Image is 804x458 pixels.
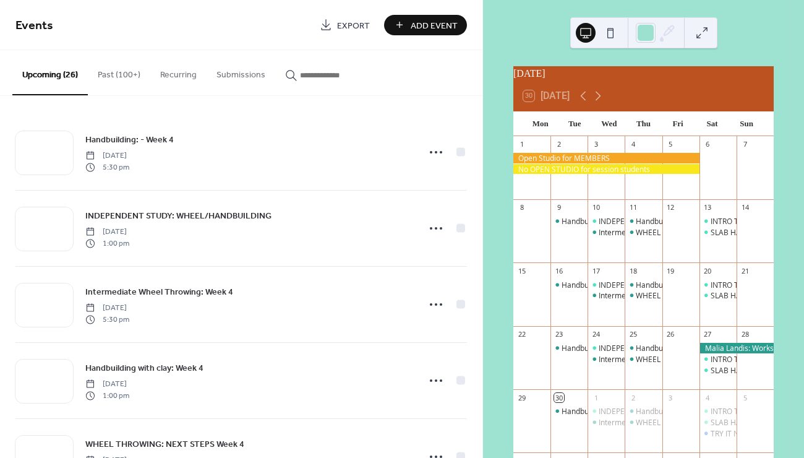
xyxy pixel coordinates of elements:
div: 7 [740,140,750,149]
button: Past (100+) [88,50,150,94]
div: 23 [554,330,563,339]
div: Handbuilding with clay: Week 2 [636,280,742,290]
span: 1:00 pm [85,390,129,401]
div: 18 [628,266,638,275]
div: TRY IT NIGHT [711,428,756,439]
div: INTRO TO WHEEL THROWING: FOUNDATONS: Week 1 [699,216,737,227]
div: Malia Landis: Workshop [699,343,774,353]
div: Handbuilding: - Week 2 [562,280,641,290]
button: Submissions [207,50,275,94]
span: [DATE] [85,303,129,314]
div: Tue [558,111,592,136]
div: SLAB HAPPY: à la carte series [699,290,737,301]
div: No OPEN STUDIO for session students [513,164,699,175]
div: 4 [703,393,712,402]
div: 12 [666,203,675,212]
div: Intermediate Wheel Throwing: Week 1 [588,227,625,238]
span: [DATE] [85,379,129,390]
div: 10 [591,203,601,212]
button: Upcoming (26) [12,50,88,95]
div: Intermediate Wheel Throwing: Week 4 [599,417,730,428]
div: 1 [517,140,526,149]
div: Handbuilding: - Week 4 [550,406,588,417]
div: INDEPENDENT STUDY: WHEEL/HANDBUILDING [599,406,763,417]
div: 26 [666,330,675,339]
span: Intermediate Wheel Throwing: Week 4 [85,286,233,299]
div: 3 [666,393,675,402]
div: Intermediate Wheel Throwing: Week 3 [599,354,730,365]
div: Handbuilding: - Week 2 [550,280,588,290]
span: 1:00 pm [85,238,129,249]
div: 15 [517,266,526,275]
div: Handbuilding with clay: Week 4 [636,406,742,417]
div: TRY IT NIGHT [699,428,737,439]
div: Open Studio for MEMBERS [513,153,699,163]
div: Sat [695,111,730,136]
span: 5:30 pm [85,162,129,173]
a: Handbuilding: - Week 4 [85,132,174,147]
div: INTRO TO WHEEL THROWING: FOUNDATONS: Week 4 [699,406,737,417]
div: 11 [628,203,638,212]
div: 16 [554,266,563,275]
div: Intermediate Wheel Throwing: Week 2 [599,290,730,301]
div: Handbuilding: - Week 1 [562,216,641,227]
div: Intermediate Wheel Throwing: Week 3 [588,354,625,365]
div: Handbuilding: - Week 4 [562,406,641,417]
div: INDEPENDENT STUDY: WHEEL/HANDBUILDING [588,280,625,290]
div: INDEPENDENT STUDY: WHEEL/HANDBUILDING [588,343,625,353]
div: SLAB HAPPY: à la carte series [699,365,737,376]
div: WHEEL THROWING: NEXT STEPS Week 2 [636,290,775,301]
button: Add Event [384,15,467,35]
div: 4 [628,140,638,149]
a: WHEEL THROWING: NEXT STEPS Week 4 [85,437,244,451]
div: WHEEL THROWING: NEXT STEPS Week 2 [625,290,662,301]
div: WHEEL THROWING: NEXT STEPS Week 1 [625,227,662,238]
div: WHEEL THROWING: NEXT STEPS Week 1 [636,227,775,238]
div: Handbuilding with clay: Week 4 [625,406,662,417]
div: Intermediate Wheel Throwing: Week 2 [588,290,625,301]
span: Handbuilding: - Week 4 [85,134,174,147]
div: 28 [740,330,750,339]
div: Handbuilding with clay: Week 1 [636,216,742,227]
div: 27 [703,330,712,339]
div: WHEEL THROWING: NEXT STEPS Week 4 [636,417,775,428]
div: Thu [627,111,661,136]
div: 9 [554,203,563,212]
div: 8 [517,203,526,212]
div: 21 [740,266,750,275]
span: Export [337,19,370,32]
span: Events [15,14,53,38]
div: Handbuilding: - Week 3 [562,343,641,353]
span: WHEEL THROWING: NEXT STEPS Week 4 [85,438,244,451]
div: WHEEL THROWING: NEXT STEPS Week 3 [625,354,662,365]
div: 6 [703,140,712,149]
div: 1 [591,393,601,402]
div: WHEEL THROWING: NEXT STEPS Week 3 [636,354,775,365]
div: WHEEL THROWING: NEXT STEPS Week 4 [625,417,662,428]
div: 3 [591,140,601,149]
div: INTRO TO WHEEL THROWING: FOUNDATONS: Week 2 [699,280,737,290]
div: 2 [628,393,638,402]
div: Intermediate Wheel Throwing: Week 1 [599,227,730,238]
div: Handbuilding: - Week 1 [550,216,588,227]
span: [DATE] [85,227,129,238]
div: 2 [554,140,563,149]
a: Handbuilding with clay: Week 4 [85,361,203,375]
div: 29 [517,393,526,402]
div: 17 [591,266,601,275]
div: 5 [666,140,675,149]
div: 13 [703,203,712,212]
div: 22 [517,330,526,339]
div: Wed [592,111,627,136]
div: INTRO TO WHEEL THROWING: FOUNDATONS: Week 3 [699,354,737,365]
button: Recurring [150,50,207,94]
div: 24 [591,330,601,339]
div: SLAB HAPPY: à la carte series [699,417,737,428]
div: [DATE] [513,66,774,81]
div: Handbuilding with clay: Week 3 [625,343,662,353]
div: Intermediate Wheel Throwing: Week 4 [588,417,625,428]
div: 19 [666,266,675,275]
div: INDEPENDENT STUDY: WHEEL/HANDBUILDING [588,216,625,227]
div: Sun [729,111,764,136]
